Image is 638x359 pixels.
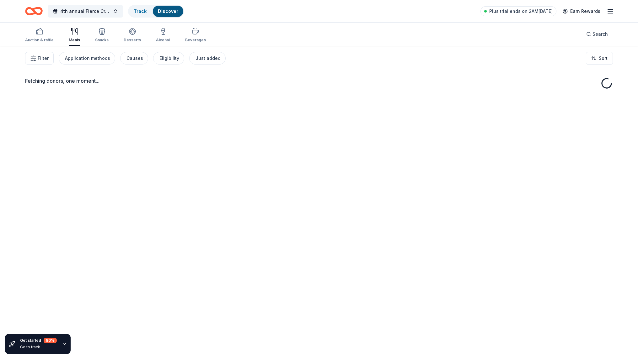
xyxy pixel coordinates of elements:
div: Snacks [95,38,109,43]
button: Sort [586,52,613,65]
div: Go to track [20,345,57,350]
div: Get started [20,338,57,343]
button: Beverages [185,25,206,46]
span: Sort [599,55,608,62]
button: Application methods [59,52,115,65]
div: Alcohol [156,38,170,43]
button: Just added [189,52,226,65]
a: Track [134,8,147,14]
div: 80 % [44,338,57,343]
button: TrackDiscover [128,5,184,18]
a: Plus trial ends on 2AM[DATE] [480,6,556,16]
button: 4th annual Fierce Creatives [48,5,123,18]
button: Filter [25,52,54,65]
button: Eligibility [153,52,184,65]
span: 4th annual Fierce Creatives [60,8,110,15]
span: Search [592,30,608,38]
a: Discover [158,8,178,14]
a: Home [25,4,43,18]
button: Auction & raffle [25,25,54,46]
div: Application methods [65,55,110,62]
span: Filter [38,55,49,62]
div: Just added [196,55,221,62]
button: Search [581,28,613,40]
div: Beverages [185,38,206,43]
button: Snacks [95,25,109,46]
button: Causes [120,52,148,65]
div: Eligibility [159,55,179,62]
div: Auction & raffle [25,38,54,43]
button: Meals [69,25,80,46]
button: Desserts [124,25,141,46]
div: Fetching donors, one moment... [25,77,613,85]
span: Plus trial ends on 2AM[DATE] [489,8,553,15]
div: Causes [126,55,143,62]
div: Desserts [124,38,141,43]
button: Alcohol [156,25,170,46]
a: Earn Rewards [559,6,604,17]
div: Meals [69,38,80,43]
